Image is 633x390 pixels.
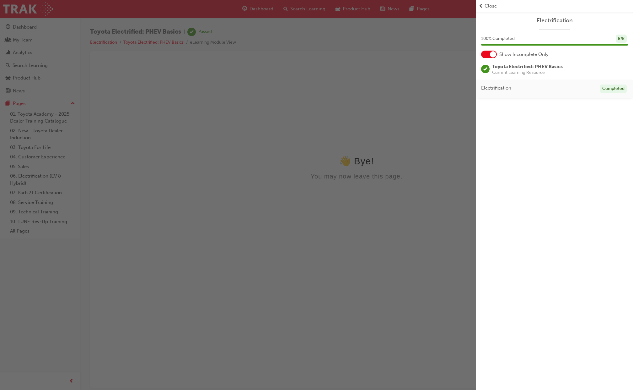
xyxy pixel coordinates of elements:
[481,35,515,42] span: 100 % Completed
[492,64,563,69] span: Toyota Electrified: PHEV Basics
[499,51,549,58] span: Show Incomplete Only
[481,17,628,24] a: Electrification
[479,3,630,10] button: prev-iconClose
[492,70,563,75] span: Current Learning Resource
[3,112,520,119] div: You may now leave this page.
[616,35,627,43] div: 8 / 8
[481,65,490,73] span: learningRecordVerb_PASS-icon
[600,85,627,93] div: Completed
[479,3,483,10] span: prev-icon
[485,3,497,10] span: Close
[3,94,520,105] div: 👋 Bye!
[481,85,511,92] span: Electrification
